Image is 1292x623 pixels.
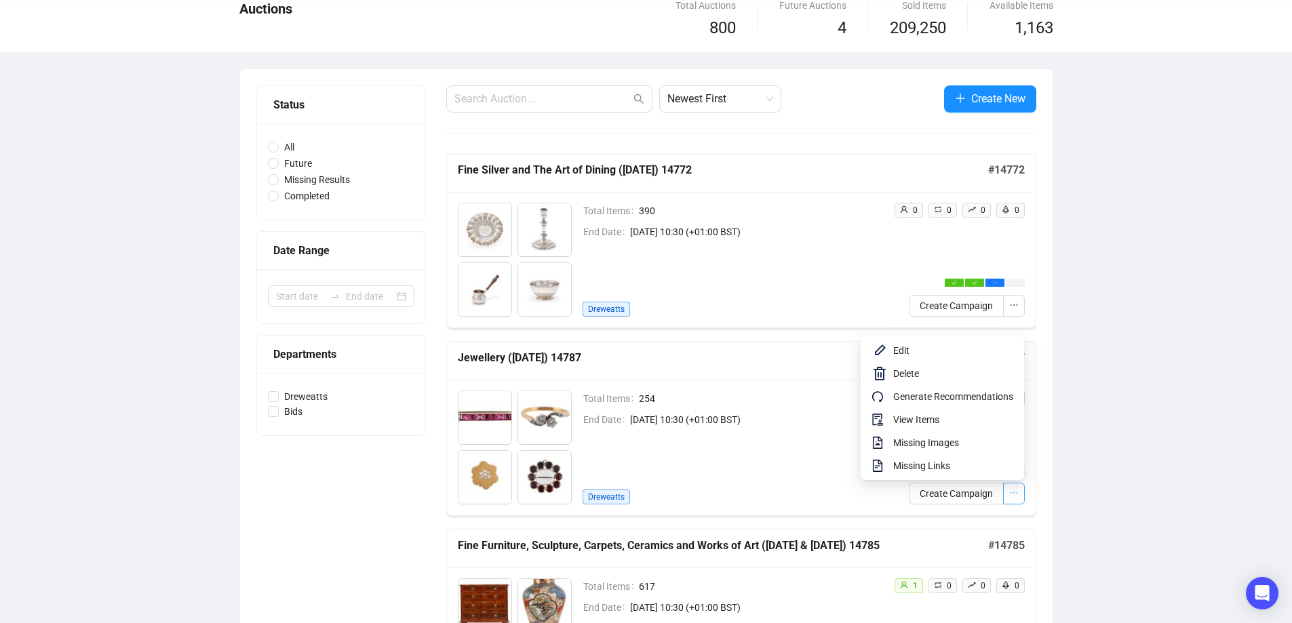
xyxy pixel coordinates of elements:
span: 0 [913,205,918,215]
span: ellipsis [1009,488,1019,498]
img: 2_1.jpg [518,203,571,256]
button: Create New [944,85,1036,113]
span: check [952,280,957,285]
img: 4_1.jpg [518,263,571,316]
div: Open Intercom Messenger [1246,577,1278,609]
img: 1_1.jpg [458,203,511,256]
span: Completed [279,188,335,203]
h5: # 14772 [988,162,1025,178]
span: Total Items [583,391,639,406]
span: file-text [872,458,888,474]
span: rise [968,205,976,214]
span: ellipsis [992,280,998,285]
div: Status [273,96,409,113]
span: rocket [1002,581,1010,589]
input: Start date [276,289,324,304]
span: 4 [838,18,846,37]
h5: Jewellery ([DATE]) 14787 [458,350,988,366]
span: Missing Results [279,172,355,187]
span: Dreweatts [279,389,333,404]
span: swap-right [330,291,340,302]
span: Create Campaign [920,298,993,313]
span: 0 [981,581,985,590]
span: 0 [947,581,952,590]
span: Edit [893,343,1013,358]
a: Jewellery ([DATE]) 14787#14787Total Items254End Date[DATE] 10:30 (+01:00 BST)Dreweattsuser0retwee... [446,342,1036,516]
span: Total Items [583,579,639,594]
span: End Date [583,412,630,427]
div: Departments [273,346,409,363]
span: 0 [981,205,985,215]
span: 254 [639,391,883,406]
img: 2_1.jpg [518,391,571,444]
span: [DATE] 10:30 (+01:00 BST) [630,412,883,427]
span: View Items [893,412,1013,427]
img: 1_1.jpg [458,391,511,444]
button: Create Campaign [909,295,1004,317]
span: rise [968,581,976,589]
span: retweet [934,581,942,589]
span: 0 [1015,205,1019,215]
span: 1,163 [1015,16,1053,41]
span: All [279,140,300,155]
span: Generate Recommendations [893,389,1013,404]
img: 4_1.jpg [518,451,571,504]
span: 390 [639,203,883,218]
span: Newest First [667,86,773,112]
span: Future [279,156,317,171]
div: Date Range [273,242,409,259]
img: 3_1.jpg [458,451,511,504]
span: End Date [583,224,630,239]
span: Dreweatts [583,302,630,317]
h5: Fine Silver and The Art of Dining ([DATE]) 14772 [458,162,988,178]
span: 617 [639,579,883,594]
span: Create Campaign [920,486,993,501]
span: to [330,291,340,302]
span: check [972,280,977,285]
span: plus [955,93,966,104]
span: user [900,581,908,589]
span: file-image [872,435,888,451]
span: Missing Links [893,458,1013,473]
span: Delete [893,366,1013,381]
span: 800 [709,18,736,37]
span: 0 [1015,581,1019,590]
img: svg+xml;base64,PHN2ZyB4bWxucz0iaHR0cDovL3d3dy53My5vcmcvMjAwMC9zdmciIHhtbG5zOnhsaW5rPSJodHRwOi8vd3... [872,342,888,359]
span: Missing Images [893,435,1013,450]
span: Dreweatts [583,489,630,504]
span: redo [872,388,888,405]
img: svg+xml;base64,PHN2ZyB4bWxucz0iaHR0cDovL3d3dy53My5vcmcvMjAwMC9zdmciIHhtbG5zOnhsaW5rPSJodHRwOi8vd3... [872,365,888,382]
span: ellipsis [1009,300,1019,310]
span: Bids [279,404,308,419]
h5: Fine Furniture, Sculpture, Carpets, Ceramics and Works of Art ([DATE] & [DATE]) 14785 [458,538,988,554]
span: 0 [947,205,952,215]
a: Fine Silver and The Art of Dining ([DATE]) 14772#14772Total Items390End Date[DATE] 10:30 (+01:00 ... [446,154,1036,328]
span: audit [872,411,888,428]
span: user [900,205,908,214]
span: Create New [971,90,1025,107]
h5: # 14785 [988,538,1025,554]
span: 1 [913,581,918,590]
span: End Date [583,600,630,615]
span: [DATE] 10:30 (+01:00 BST) [630,224,883,239]
span: Auctions [239,1,292,17]
span: [DATE] 10:30 (+01:00 BST) [630,600,883,615]
span: 209,250 [890,16,946,41]
span: rocket [1002,205,1010,214]
img: 3_1.jpg [458,263,511,316]
span: search [633,94,644,104]
button: Create Campaign [909,483,1004,504]
input: End date [346,289,394,304]
input: Search Auction... [454,91,631,107]
span: retweet [934,205,942,214]
span: Total Items [583,203,639,218]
